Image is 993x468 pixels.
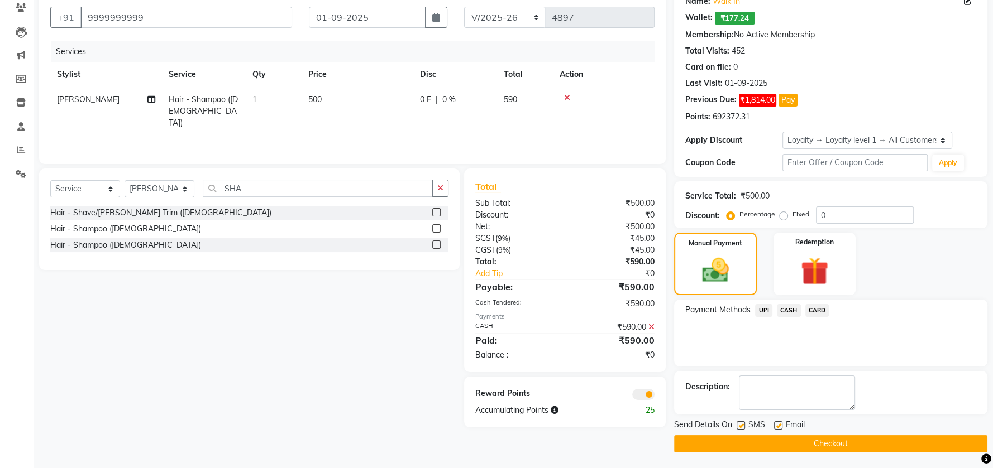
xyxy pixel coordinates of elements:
[782,154,928,171] input: Enter Offer / Coupon Code
[685,111,710,123] div: Points:
[50,7,82,28] button: +91
[553,62,655,87] th: Action
[739,209,775,219] label: Percentage
[467,388,565,400] div: Reward Points
[685,61,731,73] div: Card on file:
[565,244,663,256] div: ₹45.00
[467,321,565,333] div: CASH
[467,256,565,268] div: Total:
[169,94,238,128] span: Hair - Shampoo ([DEMOGRAPHIC_DATA])
[497,62,553,87] th: Total
[725,78,767,89] div: 01-09-2025
[685,94,737,107] div: Previous Due:
[565,256,663,268] div: ₹590.00
[442,94,456,105] span: 0 %
[674,419,732,433] span: Send Details On
[467,280,565,293] div: Payable:
[565,334,663,347] div: ₹590.00
[467,221,565,233] div: Net:
[685,210,720,221] div: Discount:
[689,238,742,248] label: Manual Payment
[467,349,565,361] div: Balance :
[252,94,257,104] span: 1
[57,94,120,104] span: [PERSON_NAME]
[685,134,782,146] div: Apply Discount
[467,244,565,256] div: ( )
[805,304,829,317] span: CARD
[739,94,776,107] span: ₹1,814.00
[793,209,809,219] label: Fixed
[420,94,431,105] span: 0 F
[685,29,734,41] div: Membership:
[674,435,987,452] button: Checkout
[50,223,201,235] div: Hair - Shampoo ([DEMOGRAPHIC_DATA])
[565,349,663,361] div: ₹0
[732,45,745,57] div: 452
[777,304,801,317] span: CASH
[932,155,964,171] button: Apply
[50,207,271,219] div: Hair - Shave/[PERSON_NAME] Trim ([DEMOGRAPHIC_DATA])
[51,41,663,62] div: Services
[467,197,565,209] div: Sub Total:
[565,280,663,293] div: ₹590.00
[504,94,517,104] span: 590
[694,255,737,286] img: _cash.svg
[565,233,663,244] div: ₹45.00
[755,304,772,317] span: UPI
[779,94,798,107] button: Pay
[685,381,730,393] div: Description:
[80,7,292,28] input: Search by Name/Mobile/Email/Code
[50,62,162,87] th: Stylist
[467,268,581,279] a: Add Tip
[565,298,663,310] div: ₹590.00
[162,62,246,87] th: Service
[685,45,729,57] div: Total Visits:
[50,239,201,251] div: Hair - Shampoo ([DEMOGRAPHIC_DATA])
[685,304,751,316] span: Payment Methods
[498,245,509,254] span: 9%
[741,190,770,202] div: ₹500.00
[467,334,565,347] div: Paid:
[413,62,497,87] th: Disc
[475,245,496,255] span: CGST
[302,62,413,87] th: Price
[713,111,750,123] div: 692372.31
[795,237,834,247] label: Redemption
[614,404,663,416] div: 25
[467,298,565,310] div: Cash Tendered:
[685,190,736,202] div: Service Total:
[786,419,805,433] span: Email
[436,94,438,105] span: |
[498,234,508,243] span: 9%
[685,29,976,41] div: No Active Membership
[565,197,663,209] div: ₹500.00
[203,180,433,197] input: Search or Scan
[467,404,614,416] div: Accumulating Points
[475,181,501,192] span: Total
[733,61,738,73] div: 0
[715,12,755,25] span: ₹177.24
[475,312,655,321] div: Payments
[792,254,837,288] img: _gift.svg
[685,157,782,168] div: Coupon Code
[467,233,565,244] div: ( )
[748,419,765,433] span: SMS
[565,321,663,333] div: ₹590.00
[581,268,663,279] div: ₹0
[565,221,663,233] div: ₹500.00
[685,12,713,25] div: Wallet:
[475,233,495,243] span: SGST
[246,62,302,87] th: Qty
[565,209,663,221] div: ₹0
[308,94,322,104] span: 500
[685,78,723,89] div: Last Visit:
[467,209,565,221] div: Discount:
